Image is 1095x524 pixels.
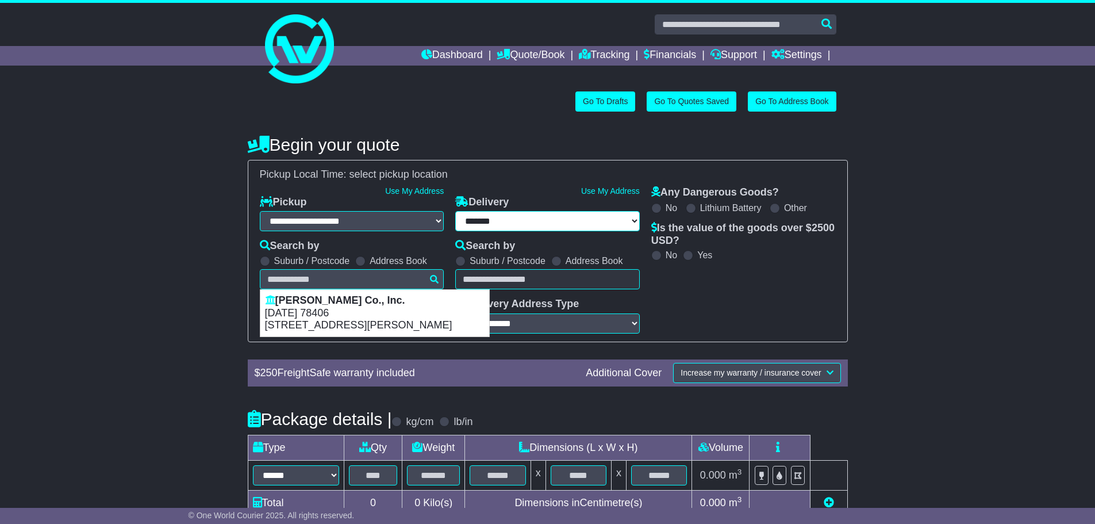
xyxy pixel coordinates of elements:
[189,511,355,520] span: © One World Courier 2025. All rights reserved.
[729,469,742,481] span: m
[575,91,635,112] a: Go To Drafts
[700,469,726,481] span: 0.000
[692,435,750,460] td: Volume
[647,91,736,112] a: Go To Quotes Saved
[748,91,836,112] a: Go To Address Book
[581,186,640,196] a: Use My Address
[824,497,834,508] a: Add new item
[248,435,344,460] td: Type
[455,298,579,311] label: Delivery Address Type
[697,250,712,261] label: Yes
[465,435,692,460] td: Dimensions (L x W x H)
[265,307,485,320] p: [DATE] 78406
[455,196,509,209] label: Delivery
[531,460,545,490] td: x
[700,497,726,508] span: 0.000
[497,46,564,66] a: Quote/Book
[812,222,835,234] span: 2500
[254,169,842,181] div: Pickup Local Time:
[579,46,629,66] a: Tracking
[737,495,742,504] sup: 3
[566,255,623,266] label: Address Book
[470,255,545,266] label: Suburb / Postcode
[710,46,757,66] a: Support
[651,222,836,247] label: Is the value of the goods over $ ?
[700,202,762,213] label: Lithium Battery
[248,490,344,515] td: Total
[344,490,402,515] td: 0
[402,490,465,515] td: Kilo(s)
[784,202,807,213] label: Other
[666,202,677,213] label: No
[248,410,392,429] h4: Package details |
[454,416,472,429] label: lb/in
[673,363,840,383] button: Increase my warranty / insurance cover
[580,367,667,380] div: Additional Cover
[344,435,402,460] td: Qty
[737,468,742,476] sup: 3
[455,240,515,253] label: Search by
[651,235,673,246] span: USD
[370,255,427,266] label: Address Book
[421,46,483,66] a: Dashboard
[771,46,822,66] a: Settings
[651,186,779,199] label: Any Dangerous Goods?
[385,186,444,196] a: Use My Address
[414,497,420,508] span: 0
[274,255,350,266] label: Suburb / Postcode
[681,368,821,377] span: Increase my warranty / insurance cover
[666,250,677,261] label: No
[402,435,465,460] td: Weight
[406,416,433,429] label: kg/cm
[260,240,320,253] label: Search by
[265,294,485,307] p: [PERSON_NAME] Co., Inc.
[260,367,278,378] span: 250
[260,196,307,209] label: Pickup
[249,367,581,380] div: $ FreightSafe warranty included
[612,460,627,490] td: x
[644,46,696,66] a: Financials
[248,135,848,154] h4: Begin your quote
[349,169,448,180] span: select pickup location
[465,490,692,515] td: Dimensions in Centimetre(s)
[729,497,742,508] span: m
[265,319,485,332] p: [STREET_ADDRESS][PERSON_NAME]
